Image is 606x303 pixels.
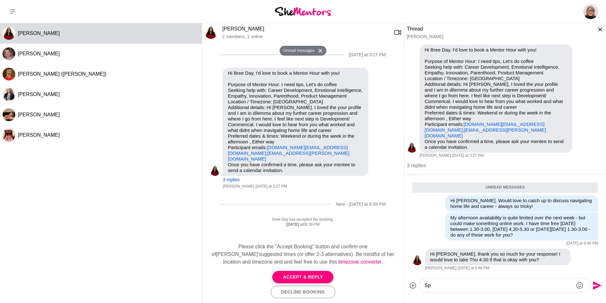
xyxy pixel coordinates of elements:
span: [PERSON_NAME] [18,31,60,36]
img: K [3,47,15,60]
button: 3 replies [223,177,240,182]
div: Unread messages [412,182,598,193]
img: L [3,27,15,40]
div: Sarah Vizer [3,108,15,121]
a: [EMAIL_ADDRESS][PERSON_NAME][DOMAIN_NAME] [228,150,349,162]
div: 3 replies [407,158,603,169]
p: Hi [PERSON_NAME], Would love to catch up to discuss navigating home life and career - always so t... [450,198,593,209]
div: Mel Stibbs [3,129,15,141]
div: Lidija McInnes [407,142,417,153]
button: Send [589,278,603,293]
time: 2025-09-09T08:44:18.285Z [566,241,598,246]
div: New - [DATE] at 6:39 PM [336,202,386,207]
img: C [3,68,15,80]
p: Purpose of Mentor Hour: I need tips, Let's do coffee Seeking help with: Career Development, Emoti... [228,82,363,162]
div: [DATE] at 3:27 PM [349,52,386,58]
img: L [210,166,220,176]
div: Jodie Coomer [3,88,15,101]
p: Hi Bree Day, I'd love to book a Mentor Hour with you! [228,70,363,76]
p: 2 members , 1 online [222,34,389,39]
a: [EMAIL_ADDRESS][PERSON_NAME][DOMAIN_NAME] [425,127,546,138]
button: Emoji picker [576,282,583,289]
span: [PERSON_NAME] [18,92,60,97]
button: Unread messages [280,46,316,56]
div: Lidija McInnes [210,166,220,176]
img: M [3,129,15,141]
img: Bree Day [583,4,598,19]
div: Lidija McInnes [412,255,422,265]
span: [PERSON_NAME] [18,51,60,56]
div: Thread [407,26,586,32]
time: 2025-09-08T05:27:51.867Z [255,184,287,189]
span: [PERSON_NAME] [18,132,60,138]
a: [DOMAIN_NAME][EMAIL_ADDRESS][DOMAIN_NAME] [228,145,348,156]
img: J [3,88,15,101]
time: 2025-09-09T08:48:24.101Z [458,266,489,271]
button: Accept & Reply [272,271,333,283]
p: Bree Day has accepted the booking. [210,217,396,222]
p: Once you have confirmed a time, please ask your mentee to send a calendar invitation. [425,139,567,150]
img: L [412,255,422,265]
img: S [3,108,15,121]
div: Lidija McInnes [3,27,15,40]
p: Purpose of Mentor Hour: I need tips, Let's do coffee Seeking help with: Career Development, Emoti... [425,59,567,139]
div: at 06:39 PM [210,222,396,227]
a: timezone converter. [338,259,383,265]
time: 2025-09-08T05:27:51.867Z [452,153,484,158]
button: Close thread [591,26,603,39]
p: Hi [PERSON_NAME], thank you so much for your response! I would love to take Thu 4:30 if that is o... [430,251,566,263]
span: [PERSON_NAME] [425,266,456,271]
span: [PERSON_NAME] [18,112,60,117]
p: My afternoon availability is quite limited over the next week - but could make something online w... [450,215,593,238]
div: Lidija McInnes [205,26,217,39]
div: [PERSON_NAME] [407,34,586,39]
button: Decline Booking [271,286,335,298]
img: She Mentors Logo [275,7,331,16]
div: Krystle Northover [3,47,15,60]
p: Hi Bree Day, I'd love to book a Mentor Hour with you! [425,47,567,53]
span: [PERSON_NAME] [223,184,254,189]
p: Once you have confirmed a time, please ask your mentee to send a calendar invitation. [228,162,363,173]
img: L [407,142,417,153]
a: [PERSON_NAME] [222,26,264,31]
span: [PERSON_NAME] ([PERSON_NAME]) [18,71,106,77]
span: [PERSON_NAME] [420,153,451,158]
img: L [205,26,217,39]
div: Please click the "Accept Booking" button and confirm one of [PERSON_NAME]' suggested times (or of... [207,243,399,266]
div: Clarissa Hirst (Riss) [3,68,15,80]
a: [DOMAIN_NAME][EMAIL_ADDRESS][DOMAIN_NAME] [425,121,545,133]
strong: [DATE] [286,222,300,227]
textarea: Type your message [425,282,573,289]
